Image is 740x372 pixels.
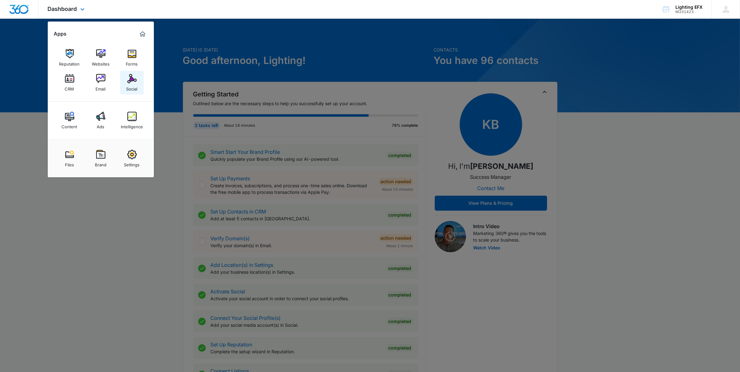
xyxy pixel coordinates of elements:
div: account id [675,10,703,14]
div: account name [675,5,703,10]
a: CRM [58,71,81,95]
h2: Apps [54,31,67,37]
div: Intelligence [121,121,143,129]
a: Email [89,71,113,95]
a: Brand [89,147,113,170]
div: Forms [126,58,138,66]
a: Forms [120,46,144,70]
div: Content [62,121,77,129]
a: Settings [120,147,144,170]
div: Settings [124,159,140,167]
a: Intelligence [120,109,144,132]
a: Reputation [58,46,81,70]
div: CRM [65,83,74,91]
a: Ads [89,109,113,132]
span: Dashboard [48,6,77,12]
a: Files [58,147,81,170]
div: Email [96,83,106,91]
div: Websites [92,58,110,66]
a: Websites [89,46,113,70]
div: Files [65,159,74,167]
a: Content [58,109,81,132]
div: Ads [97,121,105,129]
div: Reputation [59,58,80,66]
a: Marketing 360® Dashboard [138,29,148,39]
div: Social [126,83,138,91]
div: Brand [95,159,106,167]
a: Social [120,71,144,95]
